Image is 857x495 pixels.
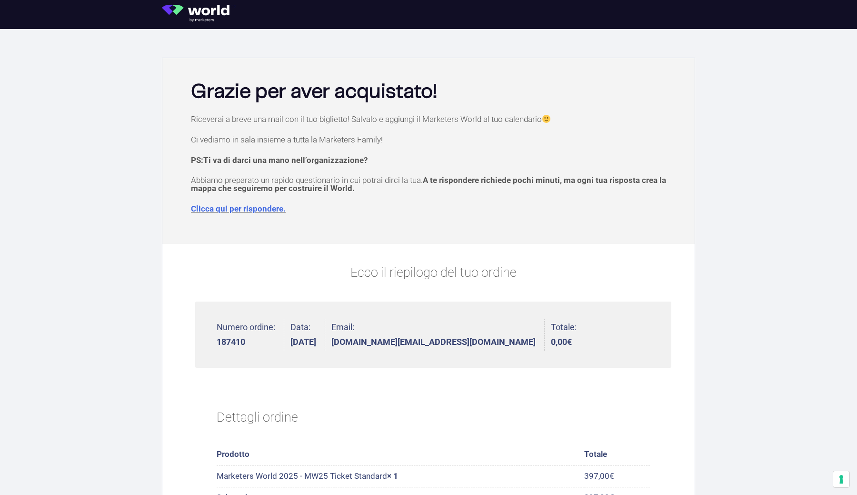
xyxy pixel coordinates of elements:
[191,82,437,101] b: Grazie per aver acquistato!
[551,319,577,351] li: Totale:
[203,155,368,165] span: Ti va di darci una mano nell’organizzazione?
[567,337,572,347] span: €
[542,115,550,123] img: 🙂
[609,471,614,481] span: €
[191,136,676,144] p: Ci vediamo in sala insieme a tutta la Marketers Family!
[387,471,398,481] strong: × 1
[217,319,284,351] li: Numero ordine:
[217,338,275,346] strong: 187410
[217,398,650,438] h2: Dettagli ordine
[217,465,584,487] td: Marketers World 2025 - MW25 Ticket Standard
[551,337,572,347] bdi: 0,00
[331,338,536,346] strong: [DOMAIN_NAME][EMAIL_ADDRESS][DOMAIN_NAME]
[217,444,584,465] th: Prodotto
[191,204,286,213] a: Clicca qui per rispondere.
[290,319,325,351] li: Data:
[290,338,316,346] strong: [DATE]
[191,155,368,165] strong: PS:
[191,176,676,192] p: Abbiamo preparato un rapido questionario in cui potrai dirci la tua.
[584,471,614,481] bdi: 397,00
[191,175,666,193] span: A te rispondere richiede pochi minuti, ma ogni tua risposta crea la mappa che seguiremo per costr...
[331,319,545,351] li: Email:
[191,115,676,123] p: Riceverai a breve una mail con il tuo biglietto! Salvalo e aggiungi il Marketers World al tuo cal...
[584,444,650,465] th: Totale
[833,471,849,487] button: Le tue preferenze relative al consenso per le tecnologie di tracciamento
[195,263,671,283] p: Ecco il riepilogo del tuo ordine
